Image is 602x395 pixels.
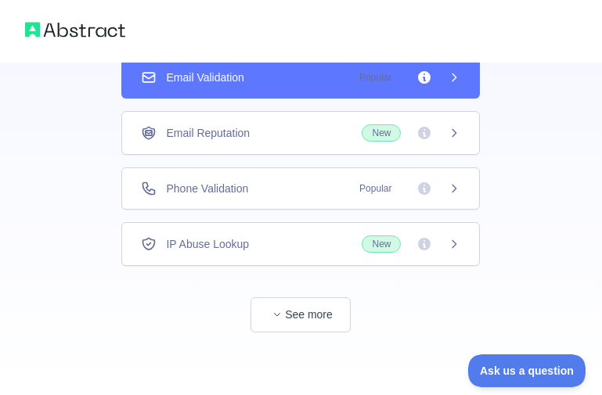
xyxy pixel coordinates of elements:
[166,125,250,141] span: Email Reputation
[251,297,351,332] button: See more
[350,181,401,196] span: Popular
[468,354,586,387] iframe: Toggle Customer Support
[166,70,243,85] span: Email Validation
[362,124,401,142] span: New
[166,181,248,196] span: Phone Validation
[362,235,401,253] span: New
[350,70,401,85] span: Popular
[166,236,249,252] span: IP Abuse Lookup
[25,19,125,41] img: Abstract logo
